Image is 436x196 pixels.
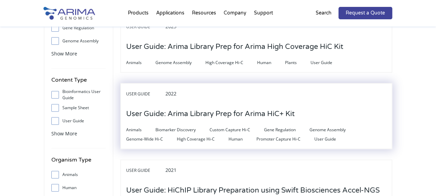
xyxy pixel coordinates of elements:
span: Custom Capture Hi-C [210,126,264,134]
span: User Guide [314,135,350,143]
h4: Content Type [51,75,106,90]
a: Request a Quote [338,7,392,19]
label: Human [51,183,106,193]
label: User Guide [51,116,106,126]
span: User Guide [126,90,164,98]
span: Human [229,135,256,143]
span: User Guide [126,166,164,175]
span: Show More [51,130,77,137]
h3: User Guide: Arima Library Prep for Arima HiC+ Kit [126,103,295,125]
h3: User Guide: Arima Library Prep for Arima High Coverage HiC Kit [126,36,343,58]
span: Genome Assembly [310,126,359,134]
label: Gene Regulation [51,23,106,33]
label: Sample Sheet [51,103,106,113]
span: Genome-Wide Hi-C [126,135,177,143]
span: 2023 [165,23,176,30]
span: User Guide [126,23,164,31]
span: Genome Assembly [155,59,205,67]
span: Gene Regulation [264,126,310,134]
span: User Guide [311,59,346,67]
label: Animals [51,169,106,180]
span: Biomarker Discovery [155,126,210,134]
span: High Coverage Hi-C [205,59,257,67]
a: User Guide: Arima Library Prep for Arima High Coverage HiC Kit [126,43,343,51]
label: Bioinformatics User Guide [51,90,106,100]
span: High Coverage Hi-C [177,135,229,143]
span: Plants [285,59,311,67]
span: Human [257,59,285,67]
p: Search [316,9,332,18]
span: 2022 [165,90,176,97]
span: 2021 [165,167,176,173]
img: Arima-Genomics-logo [43,7,95,20]
span: Animals [126,59,155,67]
h4: Organism Type [51,155,106,169]
label: Genome Assembly [51,36,106,46]
a: User Guide: Arima Library Prep for Arima HiC+ Kit [126,110,295,118]
span: Show More [51,50,77,57]
span: Animals [126,126,155,134]
span: Promoter Capture Hi-C [256,135,314,143]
